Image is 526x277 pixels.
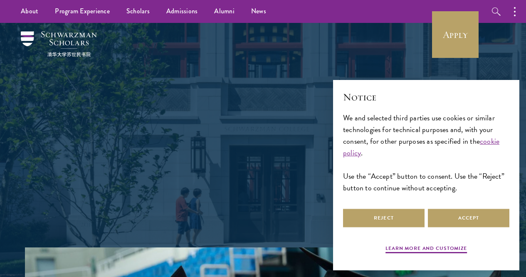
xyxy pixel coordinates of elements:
div: We and selected third parties use cookies or similar technologies for technical purposes and, wit... [343,112,509,194]
button: Reject [343,209,425,227]
button: Accept [428,209,509,227]
a: Apply [432,11,479,58]
a: cookie policy [343,135,499,158]
img: Schwarzman Scholars [21,31,97,57]
button: Learn more and customize [385,245,467,255]
h2: Notice [343,90,509,104]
